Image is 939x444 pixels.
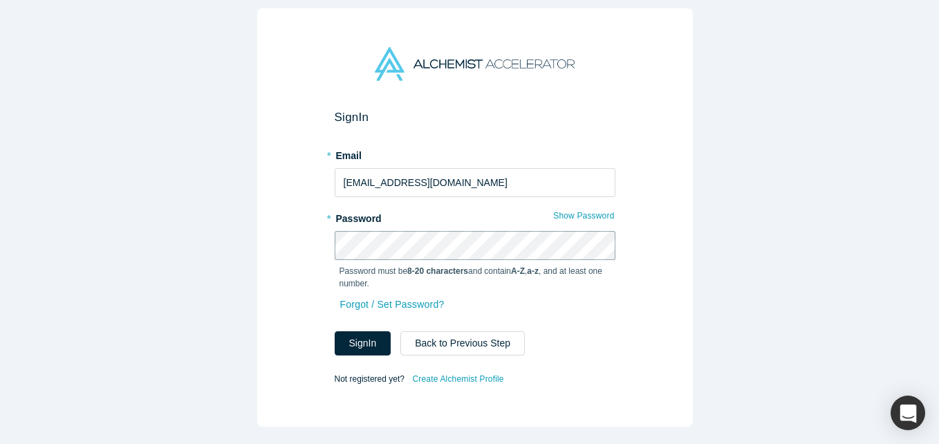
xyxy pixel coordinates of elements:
[527,266,539,276] strong: a-z
[335,331,391,355] button: SignIn
[335,374,405,384] span: Not registered yet?
[407,266,468,276] strong: 8-20 characters
[411,370,504,388] a: Create Alchemist Profile
[335,110,615,124] h2: Sign In
[511,266,525,276] strong: A-Z
[340,293,445,317] a: Forgot / Set Password?
[400,331,525,355] button: Back to Previous Step
[340,265,611,290] p: Password must be and contain , , and at least one number.
[335,144,615,163] label: Email
[335,207,615,226] label: Password
[552,207,615,225] button: Show Password
[375,47,574,81] img: Alchemist Accelerator Logo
